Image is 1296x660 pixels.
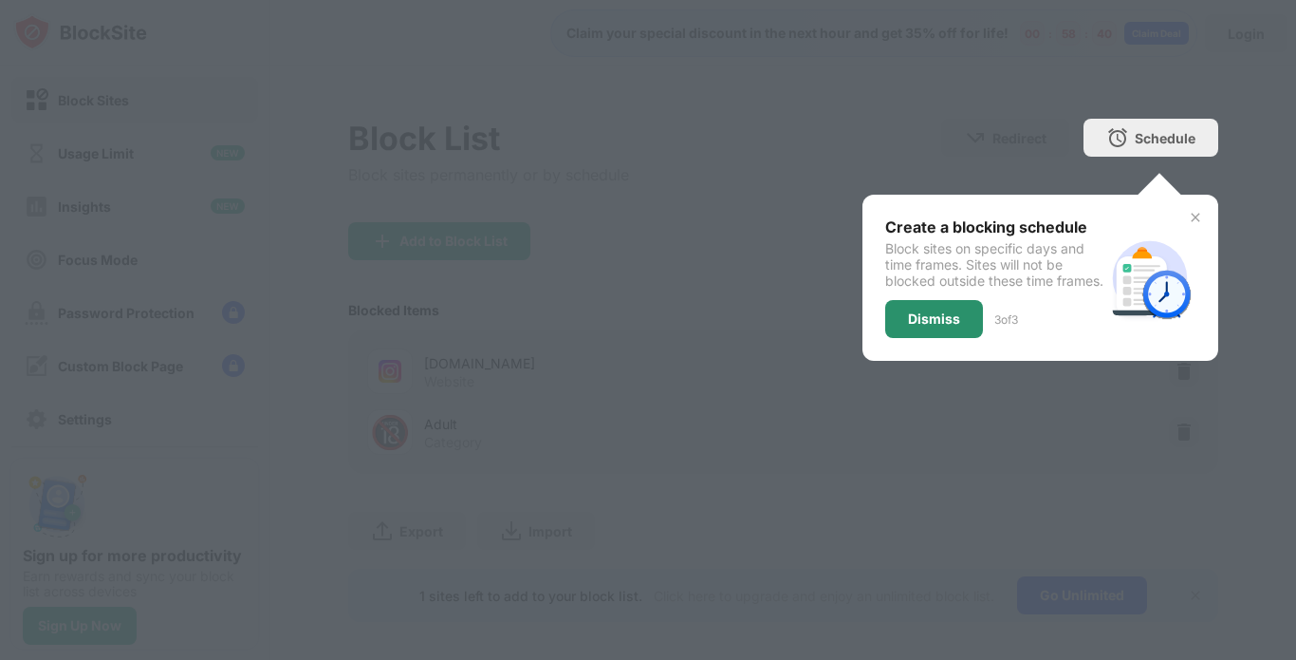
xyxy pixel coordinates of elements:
div: Schedule [1135,130,1195,146]
div: 3 of 3 [994,312,1018,327]
div: Dismiss [908,311,960,327]
div: Create a blocking schedule [885,217,1104,236]
img: schedule.svg [1104,233,1195,324]
img: x-button.svg [1188,210,1203,225]
div: Block sites on specific days and time frames. Sites will not be blocked outside these time frames. [885,240,1104,289]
